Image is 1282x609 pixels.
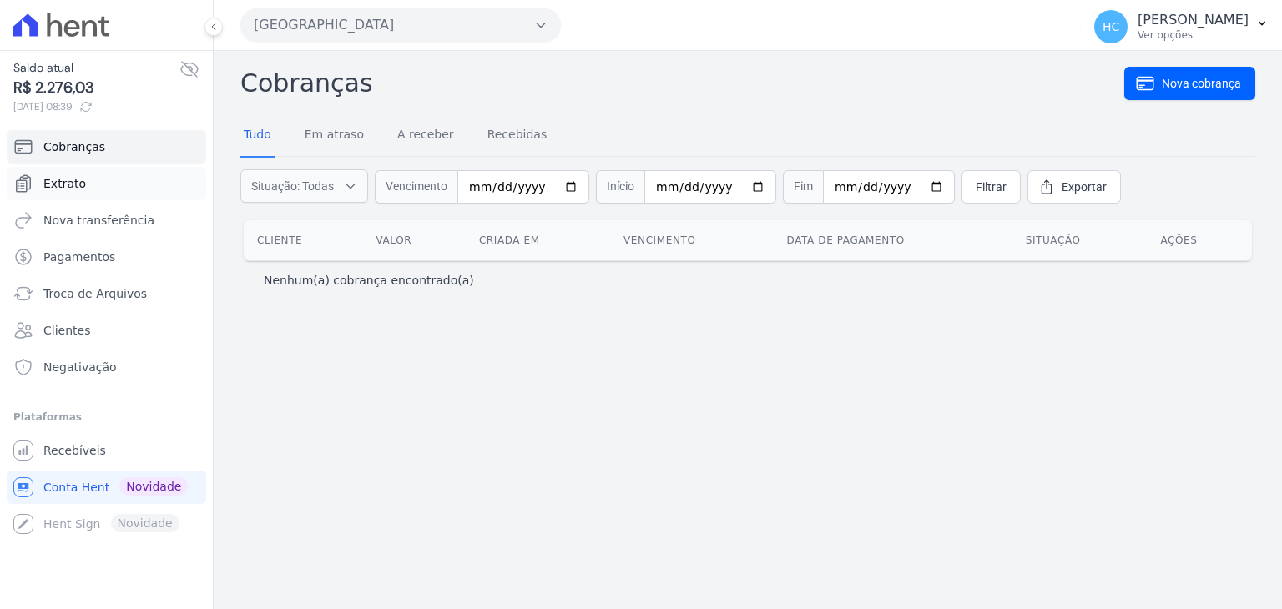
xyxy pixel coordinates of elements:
[240,114,275,158] a: Tudo
[43,212,154,229] span: Nova transferência
[43,322,90,339] span: Clientes
[1062,179,1107,195] span: Exportar
[244,220,363,260] th: Cliente
[13,407,199,427] div: Plataformas
[43,442,106,459] span: Recebíveis
[13,130,199,541] nav: Sidebar
[7,434,206,467] a: Recebíveis
[783,170,823,204] span: Fim
[13,59,179,77] span: Saldo atual
[961,170,1021,204] a: Filtrar
[43,175,86,192] span: Extrato
[1138,28,1249,42] p: Ver opções
[1147,220,1252,260] th: Ações
[13,99,179,114] span: [DATE] 08:39
[43,285,147,302] span: Troca de Arquivos
[240,64,1124,102] h2: Cobranças
[1012,220,1148,260] th: Situação
[240,8,561,42] button: [GEOGRAPHIC_DATA]
[7,130,206,164] a: Cobranças
[484,114,551,158] a: Recebidas
[43,359,117,375] span: Negativação
[1162,75,1241,92] span: Nova cobrança
[240,169,368,203] button: Situação: Todas
[7,240,206,274] a: Pagamentos
[43,479,109,496] span: Conta Hent
[264,272,474,289] p: Nenhum(a) cobrança encontrado(a)
[774,220,1012,260] th: Data de pagamento
[251,178,334,194] span: Situação: Todas
[7,471,206,504] a: Conta Hent Novidade
[7,204,206,237] a: Nova transferência
[375,170,457,204] span: Vencimento
[7,277,206,310] a: Troca de Arquivos
[1103,21,1119,33] span: HC
[363,220,466,260] th: Valor
[1027,170,1121,204] a: Exportar
[119,477,188,496] span: Novidade
[1138,12,1249,28] p: [PERSON_NAME]
[7,167,206,200] a: Extrato
[1081,3,1282,50] button: HC [PERSON_NAME] Ver opções
[976,179,1007,195] span: Filtrar
[43,249,115,265] span: Pagamentos
[7,314,206,347] a: Clientes
[13,77,179,99] span: R$ 2.276,03
[466,220,610,260] th: Criada em
[1124,67,1255,100] a: Nova cobrança
[43,138,105,155] span: Cobranças
[394,114,457,158] a: A receber
[301,114,367,158] a: Em atraso
[610,220,774,260] th: Vencimento
[7,350,206,384] a: Negativação
[596,170,644,204] span: Início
